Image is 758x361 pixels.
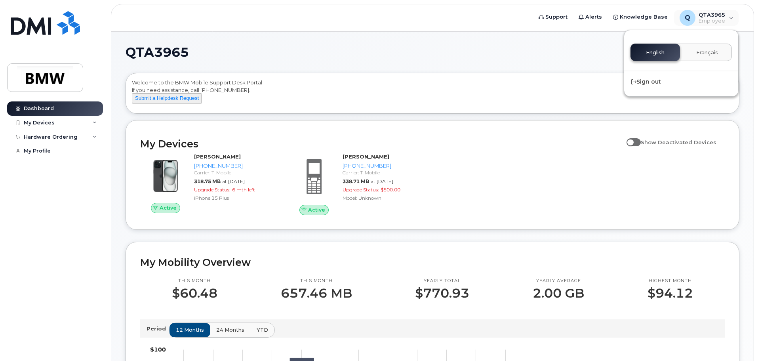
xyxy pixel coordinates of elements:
[132,94,202,103] button: Submit a Helpdesk Request
[281,278,352,284] p: This month
[216,326,244,334] span: 24 months
[415,286,469,300] p: $770.93
[194,162,276,170] div: [PHONE_NUMBER]
[132,79,733,111] div: Welcome to the BMW Mobile Support Desk Portal If you need assistance, call [PHONE_NUMBER].
[343,162,425,170] div: [PHONE_NUMBER]
[281,286,352,300] p: 657.46 MB
[371,178,393,184] span: at [DATE]
[343,178,369,184] span: 338.71 MB
[533,286,584,300] p: 2.00 GB
[343,195,425,201] div: Model: Unknown
[627,135,633,141] input: Show Deactivated Devices
[415,278,469,284] p: Yearly total
[222,178,245,184] span: at [DATE]
[172,286,217,300] p: $60.48
[160,204,177,212] span: Active
[132,95,202,101] a: Submit a Helpdesk Request
[172,278,217,284] p: This month
[194,153,241,160] strong: [PERSON_NAME]
[343,187,379,193] span: Upgrade Status:
[140,153,279,213] a: Active[PERSON_NAME][PHONE_NUMBER]Carrier: T-Mobile318.75 MBat [DATE]Upgrade Status:6 mth leftiPho...
[232,187,255,193] span: 6 mth left
[150,346,166,353] tspan: $100
[147,325,169,332] p: Period
[257,326,268,334] span: YTD
[194,187,230,193] span: Upgrade Status:
[140,138,623,150] h2: My Devices
[696,50,718,56] span: Français
[648,278,693,284] p: Highest month
[289,153,428,215] a: Active[PERSON_NAME][PHONE_NUMBER]Carrier: T-Mobile338.71 MBat [DATE]Upgrade Status:$500.00Model: ...
[724,327,752,355] iframe: Messenger Launcher
[194,195,276,201] div: iPhone 15 Plus
[126,46,189,58] span: QTA3965
[624,74,738,89] div: Sign out
[533,278,584,284] p: Yearly average
[194,169,276,176] div: Carrier: T-Mobile
[641,139,716,145] span: Show Deactivated Devices
[343,169,425,176] div: Carrier: T-Mobile
[648,286,693,300] p: $94.12
[381,187,400,193] span: $500.00
[140,256,725,268] h2: My Mobility Overview
[147,157,185,195] img: iPhone_15_Black.png
[194,178,221,184] span: 318.75 MB
[308,206,325,214] span: Active
[343,153,389,160] strong: [PERSON_NAME]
